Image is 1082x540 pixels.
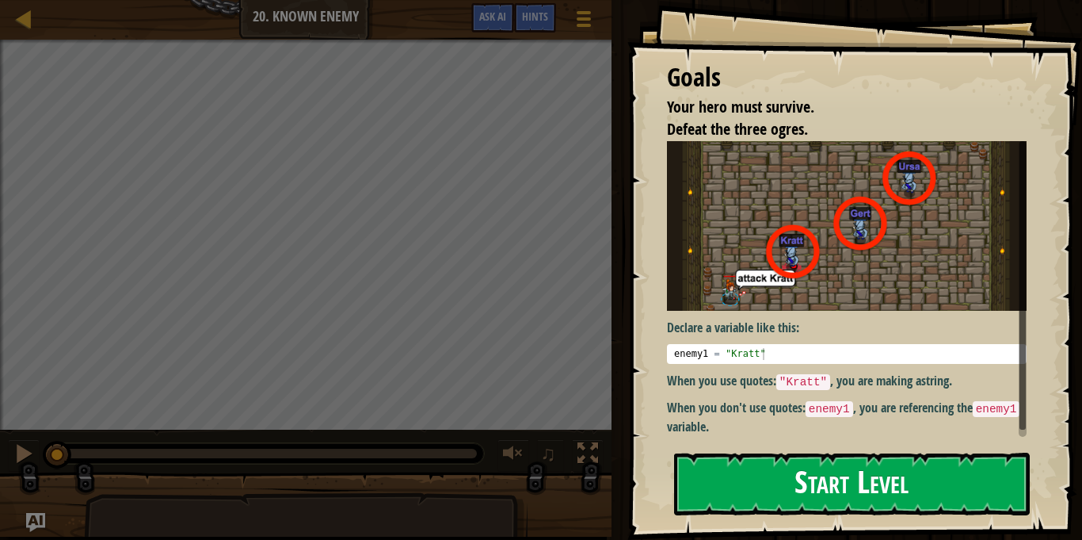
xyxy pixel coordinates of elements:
code: "Kratt" [776,374,830,390]
strong: variable [667,418,706,435]
strong: string [921,372,949,389]
button: Ask AI [26,513,45,532]
button: Adjust volume [497,439,529,472]
li: Defeat the three ogres. [647,118,1023,141]
button: Show game menu [564,3,604,40]
span: Hints [522,9,548,24]
img: Screenshot 2016 07 12 16 [667,141,1027,311]
p: When you use quotes: , you are making a . [667,372,1027,391]
button: ♫ [537,439,564,472]
span: Ask AI [479,9,506,24]
p: Declare a variable like this: [667,319,1027,337]
li: Your hero must survive. [647,96,1023,119]
span: ♫ [540,442,556,465]
span: Your hero must survive. [667,96,814,117]
span: Defeat the three ogres. [667,118,808,140]
button: Toggle fullscreen [572,439,604,472]
code: enemy1 [973,401,1020,417]
div: Goals [667,59,1027,96]
button: Start Level [674,453,1030,515]
code: enemy1 [806,401,853,417]
button: Ask AI [471,3,514,33]
button: Ctrl + P: Pause [8,439,40,472]
p: When you don't use quotes: , you are referencing the . [667,399,1027,435]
